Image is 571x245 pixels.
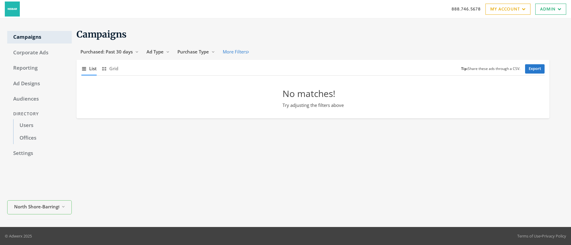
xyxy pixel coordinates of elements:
[7,93,72,105] a: Audiences
[517,233,540,239] a: Terms of Use
[7,31,72,44] a: Campaigns
[177,49,209,55] span: Purchase Type
[5,2,20,17] img: Adwerx
[7,108,72,119] div: Directory
[77,29,127,40] span: Campaigns
[542,233,566,239] a: Privacy Policy
[80,49,133,55] span: Purchased: Past 30 days
[282,88,344,99] h2: No matches!
[77,46,143,57] button: Purchased: Past 30 days
[81,62,97,75] button: List
[7,77,72,90] a: Ad Designs
[461,66,468,71] b: Tip:
[13,119,72,132] a: Users
[7,147,72,160] a: Settings
[517,233,566,239] div: •
[143,46,174,57] button: Ad Type
[147,49,164,55] span: Ad Type
[7,62,72,74] a: Reporting
[13,132,72,144] a: Offices
[174,46,219,57] button: Purchase Type
[282,102,344,109] p: Try adjusting the filters above
[7,47,72,59] a: Corporate Ads
[5,233,32,239] p: © Adwerx 2025
[452,6,481,12] a: 888.746.5678
[461,66,520,72] small: Share these ads through a CSV.
[525,64,545,74] a: Export
[219,46,253,57] button: More Filters
[109,65,118,72] span: Grid
[7,200,72,214] button: North Shore-Barrington Association of Realtors
[485,4,530,15] a: My Account
[101,62,118,75] button: Grid
[89,65,97,72] span: List
[535,4,566,15] a: Admin
[14,203,59,210] span: North Shore-Barrington Association of Realtors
